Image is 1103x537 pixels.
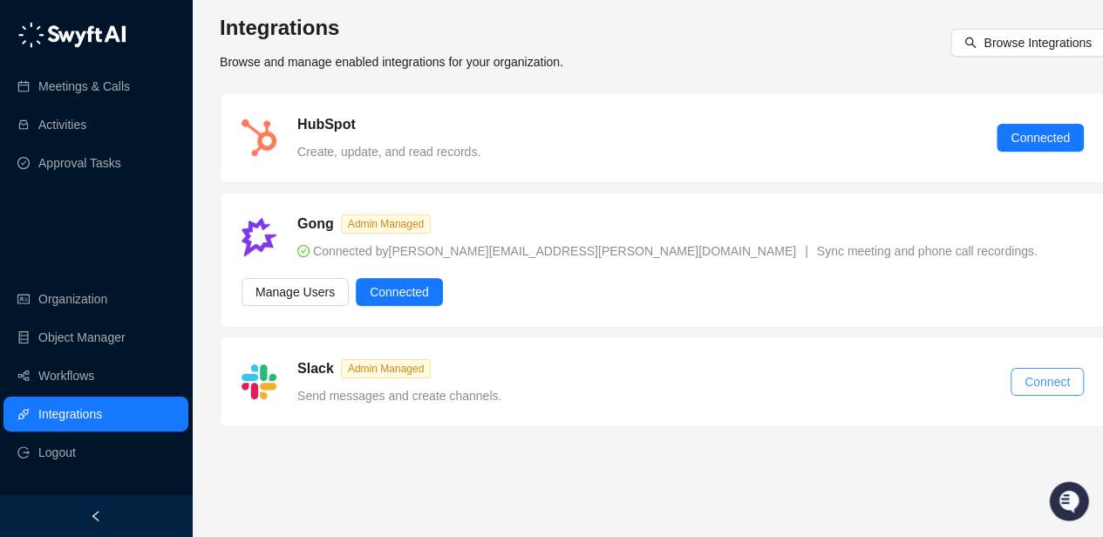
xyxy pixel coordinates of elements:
button: Connect [1011,368,1084,396]
span: Admin Managed [341,214,431,234]
span: Connected [370,282,429,302]
a: Workflows [38,358,94,393]
span: Send messages and create channels. [297,389,501,403]
div: 📚 [17,245,31,259]
span: | [805,244,808,258]
a: Activities [38,107,86,142]
span: logout [17,446,30,459]
h5: HubSpot [297,114,356,135]
span: Logout [38,435,76,470]
span: Create, update, and read records. [297,145,480,159]
iframe: Open customer support [1047,479,1094,527]
a: Integrations [38,397,102,432]
div: Start new chat [59,157,286,174]
a: Organization [38,282,107,316]
a: Powered byPylon [123,285,211,299]
p: Welcome 👋 [17,69,317,97]
span: search [964,37,977,49]
span: Pylon [174,286,211,299]
span: Browse Integrations [984,33,1092,52]
span: Connected [1011,128,1070,147]
img: gong-Dwh8HbPa.png [242,218,276,255]
span: Connected by [PERSON_NAME][EMAIL_ADDRESS][PERSON_NAME][DOMAIN_NAME] [297,244,796,258]
span: Manage Users [255,282,335,302]
a: 📚Docs [10,236,71,268]
img: 5124521997842_fc6d7dfcefe973c2e489_88.png [17,157,49,188]
h3: Integrations [220,14,563,42]
img: Swyft AI [17,17,52,51]
h2: How can we help? [17,97,317,125]
a: Approval Tasks [38,146,121,180]
span: Connect [1025,372,1070,391]
div: 📶 [78,245,92,259]
button: Start new chat [296,162,317,183]
span: check-circle [297,245,310,257]
span: Docs [35,243,65,261]
span: Sync meeting and phone call recordings. [817,244,1038,258]
img: slack-Cn3INd-T.png [242,364,276,399]
a: 📶Status [71,236,141,268]
button: Connected [356,278,443,306]
a: Object Manager [38,320,126,355]
span: Status [96,243,134,261]
img: hubspot-DkpyWjJb.png [242,119,276,156]
span: Browse and manage enabled integrations for your organization. [220,55,563,69]
img: logo-05li4sbe.png [17,22,126,48]
h5: Gong [297,214,334,235]
span: Admin Managed [341,359,431,378]
div: We're available if you need us! [59,174,221,188]
h5: Slack [297,358,334,379]
span: left [90,510,102,522]
button: Connected [997,124,1084,152]
button: Manage Users [242,278,349,306]
a: Meetings & Calls [38,69,130,104]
